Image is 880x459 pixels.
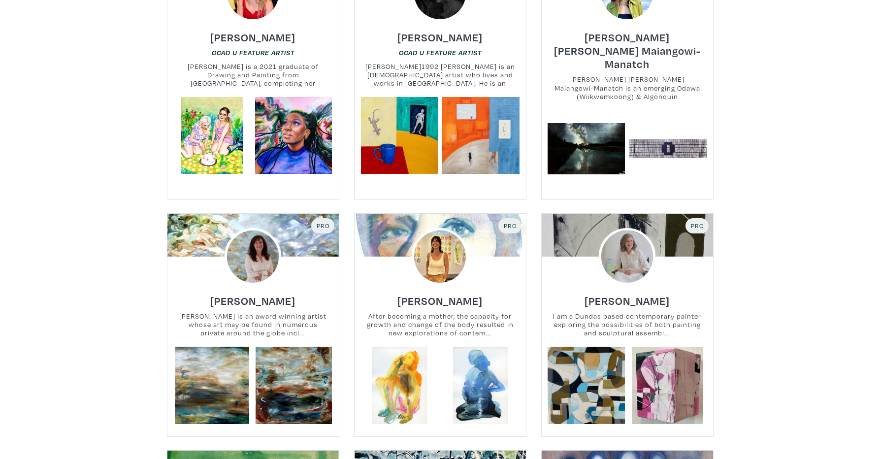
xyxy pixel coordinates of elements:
h6: [PERSON_NAME] [210,31,295,44]
h6: [PERSON_NAME] [210,294,295,307]
h6: [PERSON_NAME] [397,294,483,307]
h6: [PERSON_NAME] [585,294,670,307]
a: [PERSON_NAME] [210,28,295,39]
span: Pro [316,222,330,229]
img: phpThumb.php [599,228,656,285]
a: [PERSON_NAME] [397,292,483,303]
small: After becoming a mother, the capacity for growth and change of the body resulted in new explorati... [355,312,526,338]
a: OCAD U Feature Artist [212,48,294,57]
h6: [PERSON_NAME] [397,31,483,44]
a: [PERSON_NAME] [210,292,295,303]
em: OCAD U Feature Artist [399,49,482,57]
em: OCAD U Feature Artist [212,49,294,57]
img: phpThumb.php [412,228,469,285]
small: [PERSON_NAME] is a 2021 graduate of Drawing and Painting from [GEOGRAPHIC_DATA], completing her B... [167,62,339,88]
small: I am a Dundas based contemporary painter exploring the possibilities of both painting and sculptu... [542,312,713,338]
a: [PERSON_NAME] [397,28,483,39]
img: phpThumb.php [225,228,282,285]
a: [PERSON_NAME] [PERSON_NAME] Maiangowi-Manatch [542,41,713,53]
h6: [PERSON_NAME] [PERSON_NAME] Maiangowi-Manatch [542,31,713,70]
span: Pro [690,222,704,229]
small: [PERSON_NAME] [PERSON_NAME] Maiangowi-Manatch is an emerging Odawa (Wiikwemkoong) & Algonquin (Mi... [542,75,713,101]
span: Pro [503,222,517,229]
a: [PERSON_NAME] [585,292,670,303]
small: [PERSON_NAME]1992 [PERSON_NAME] is an [DEMOGRAPHIC_DATA] artist who lives and works in [GEOGRAPHI... [355,62,526,88]
small: [PERSON_NAME] is an award winning artist whose art may be found in numerous private around the gl... [167,312,339,338]
a: OCAD U Feature Artist [399,48,482,57]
